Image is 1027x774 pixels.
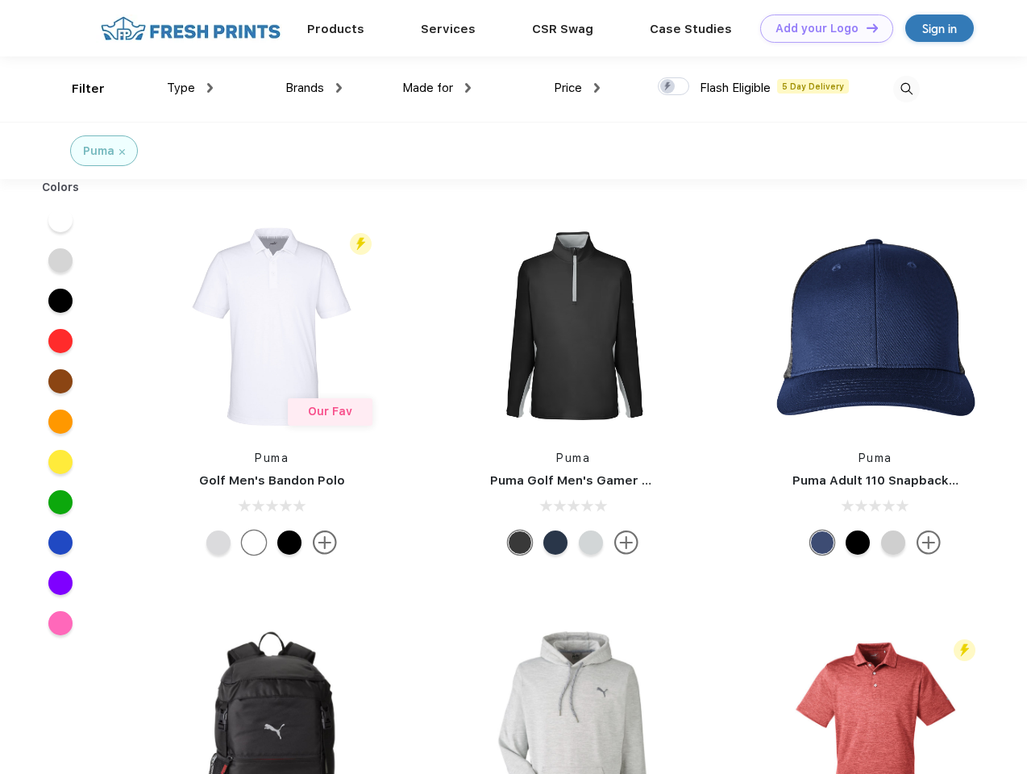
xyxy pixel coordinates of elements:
div: Puma Black [277,531,301,555]
a: Puma [255,451,289,464]
span: Made for [402,81,453,95]
a: CSR Swag [532,22,593,36]
img: flash_active_toggle.svg [350,233,372,255]
div: Puma [83,143,114,160]
img: DT [867,23,878,32]
div: Sign in [922,19,957,38]
img: func=resize&h=266 [164,219,379,434]
div: Pma Blk Pma Blk [846,531,870,555]
div: Peacoat Qut Shd [810,531,834,555]
img: flash_active_toggle.svg [954,639,975,661]
a: Services [421,22,476,36]
div: Bright White [242,531,266,555]
img: dropdown.png [594,83,600,93]
img: desktop_search.svg [893,76,920,102]
a: Products [307,22,364,36]
div: Puma Black [508,531,532,555]
img: more.svg [614,531,638,555]
span: Type [167,81,195,95]
div: Colors [30,179,92,196]
a: Puma [556,451,590,464]
img: filter_cancel.svg [119,149,125,155]
a: Puma Golf Men's Gamer Golf Quarter-Zip [490,473,745,488]
span: Brands [285,81,324,95]
img: dropdown.png [465,83,471,93]
img: more.svg [313,531,337,555]
div: Quarry Brt Whit [881,531,905,555]
img: func=resize&h=266 [466,219,680,434]
img: fo%20logo%202.webp [96,15,285,43]
span: 5 Day Delivery [777,79,849,94]
div: Add your Logo [775,22,859,35]
div: Filter [72,80,105,98]
a: Sign in [905,15,974,42]
div: High Rise [579,531,603,555]
a: Golf Men's Bandon Polo [199,473,345,488]
div: Navy Blazer [543,531,568,555]
img: func=resize&h=266 [768,219,983,434]
a: Puma [859,451,892,464]
span: Our Fav [308,405,352,418]
div: High Rise [206,531,231,555]
span: Price [554,81,582,95]
img: more.svg [917,531,941,555]
img: dropdown.png [336,83,342,93]
span: Flash Eligible [700,81,771,95]
img: dropdown.png [207,83,213,93]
